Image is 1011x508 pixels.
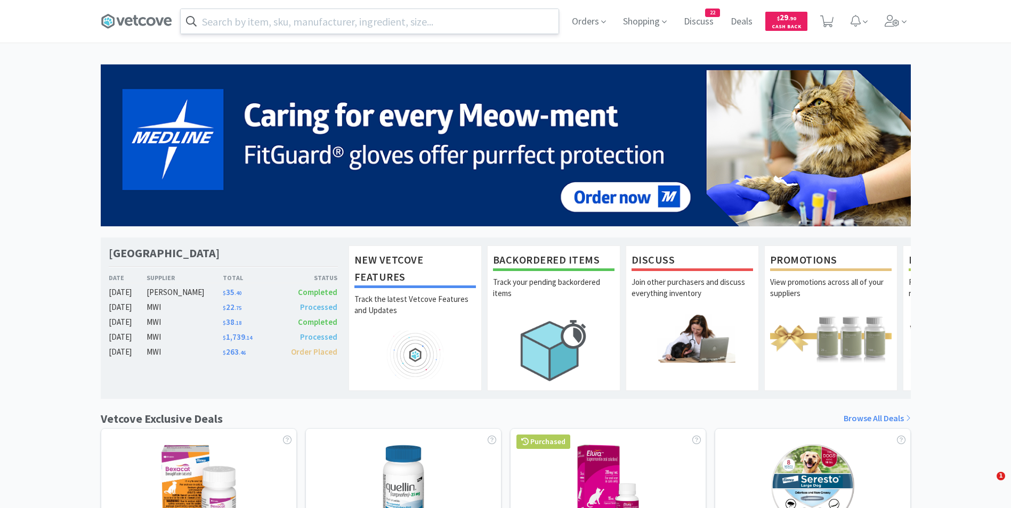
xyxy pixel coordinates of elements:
span: Completed [298,287,337,297]
div: MWI [147,301,223,314]
input: Search by item, sku, manufacturer, ingredient, size... [181,9,559,34]
a: [DATE]MWI$22.75Processed [109,301,338,314]
span: Processed [300,332,337,342]
span: 35 [223,287,241,297]
span: $ [223,349,226,356]
span: . 46 [239,349,246,356]
div: Supplier [147,273,223,283]
a: [DATE]MWI$38.18Completed [109,316,338,329]
a: [DATE]MWI$1,739.14Processed [109,331,338,343]
span: $ [777,15,780,22]
span: 29 [777,12,796,22]
a: [DATE][PERSON_NAME]$35.40Completed [109,286,338,299]
div: MWI [147,331,223,343]
span: 1 [997,472,1005,480]
div: [DATE] [109,316,147,329]
span: $ [223,290,226,297]
h1: Promotions [770,251,892,271]
a: Discuss22 [680,17,718,27]
span: 263 [223,347,246,357]
span: . 14 [245,334,252,341]
img: 5b85490d2c9a43ef9873369d65f5cc4c_481.png [101,64,911,226]
p: Join other purchasers and discuss everything inventory [632,276,753,314]
span: $ [223,305,226,312]
div: [DATE] [109,331,147,343]
div: [DATE] [109,301,147,314]
div: Status [280,273,338,283]
p: Track the latest Vetcove Features and Updates [354,293,476,331]
span: $ [223,319,226,326]
span: 22 [706,9,719,17]
img: hero_backorders.png [493,314,614,387]
span: 22 [223,302,241,312]
h1: [GEOGRAPHIC_DATA] [109,245,220,261]
h1: New Vetcove Features [354,251,476,288]
span: Completed [298,317,337,327]
h1: Vetcove Exclusive Deals [101,409,223,428]
h1: Backordered Items [493,251,614,271]
a: [DATE]MWI$263.46Order Placed [109,346,338,358]
a: $29.90Cash Back [765,7,807,36]
img: hero_discuss.png [632,314,753,362]
span: Cash Back [772,24,801,31]
div: MWI [147,316,223,329]
img: hero_promotions.png [770,314,892,362]
div: [PERSON_NAME] [147,286,223,299]
div: MWI [147,346,223,358]
iframe: Intercom live chat [975,472,1000,497]
a: Deals [726,17,757,27]
a: PromotionsView promotions across all of your suppliers [764,245,897,390]
span: . 18 [234,319,241,326]
span: $ [223,334,226,341]
div: [DATE] [109,346,147,358]
a: Browse All Deals [844,412,911,425]
div: Total [223,273,280,283]
span: . 75 [234,305,241,312]
span: Processed [300,302,337,312]
a: Backordered ItemsTrack your pending backordered items [487,245,620,390]
span: Order Placed [291,347,337,357]
a: New Vetcove FeaturesTrack the latest Vetcove Features and Updates [349,245,482,390]
p: Track your pending backordered items [493,276,614,314]
p: View promotions across all of your suppliers [770,276,892,314]
span: . 90 [788,15,796,22]
h1: Discuss [632,251,753,271]
span: . 40 [234,290,241,297]
a: DiscussJoin other purchasers and discuss everything inventory [626,245,759,390]
span: 38 [223,317,241,327]
div: Date [109,273,147,283]
span: 1,739 [223,332,252,342]
img: hero_feature_roadmap.png [354,331,476,379]
div: [DATE] [109,286,147,299]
